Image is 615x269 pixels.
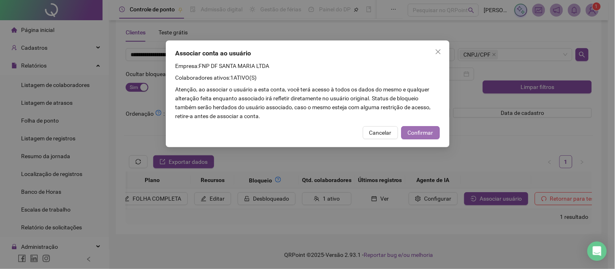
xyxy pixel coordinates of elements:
[176,85,440,121] p: Atenção, ao associar o usuário a esta conta, você terá acesso à todos os dados do mesmo e qualque...
[176,73,440,82] h4: Colaboradores ativos: 1 ATIVO(S)
[587,241,607,261] div: Open Intercom Messenger
[435,49,441,55] span: close
[176,49,440,58] div: Associar conta ao usuário
[369,128,392,137] span: Cancelar
[408,128,433,137] span: Confirmar
[363,126,398,139] button: Cancelar
[401,126,440,139] button: Confirmar
[432,45,445,58] button: Close
[176,61,440,70] h4: Empresa: FNP DF SANTA MARIA LTDA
